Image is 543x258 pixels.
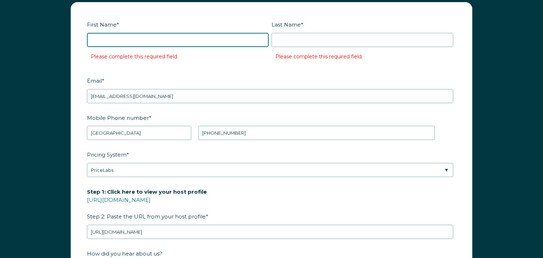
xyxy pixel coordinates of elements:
span: Mobile Phone number [87,112,149,123]
span: Email [87,75,102,86]
input: airbnb.com/users/show/12345 [87,225,453,239]
span: Step 2: Paste the URL from your host profile [87,186,207,222]
span: Last Name [271,19,301,30]
span: Step 1: Click here to view your host profile [87,186,207,197]
span: First Name [87,19,117,30]
label: Please complete this required field. [91,53,178,60]
a: [URL][DOMAIN_NAME] [87,197,151,203]
span: Pricing System [87,149,127,160]
label: Please complete this required field. [275,53,363,60]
